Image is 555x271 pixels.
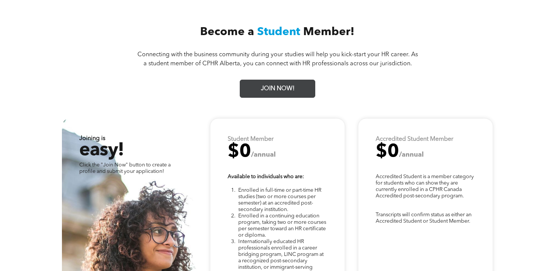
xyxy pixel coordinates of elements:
[79,162,171,174] span: Click the "Join Now" button to create a profile and submit your application!
[79,142,124,160] span: easy!
[376,143,399,161] span: $0
[257,26,300,38] span: Student
[137,52,418,67] span: Connecting with the business community during your studies will help you kick-start your HR caree...
[200,26,254,38] span: Become a
[79,135,105,142] strong: Joining is
[376,174,474,199] span: Accredited Student is a member category for students who can show they are currently enrolled in ...
[240,80,315,98] a: JOIN NOW!
[238,213,326,238] span: Enrolled in a continuing education program, taking two or more courses per semester toward an HR ...
[399,151,424,158] span: /annual
[258,82,297,96] span: JOIN NOW!
[376,212,472,224] span: Transcripts will confirm status as either an Accredited Student or Student Member.
[228,136,274,142] strong: Student Member
[376,136,453,142] strong: Accredited Student Member
[228,174,304,179] strong: Available to individuals who are:
[303,26,355,38] span: Member!
[238,188,321,212] span: Enrolled in full-time or part-time HR studies (two or more courses per semester) at an accredited...
[251,151,276,158] span: /annual
[228,143,251,161] span: $0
